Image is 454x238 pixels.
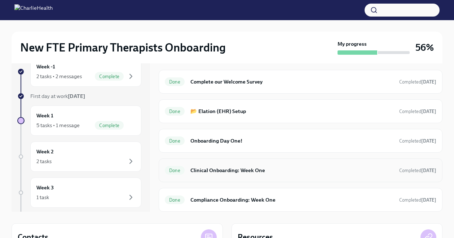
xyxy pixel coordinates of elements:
a: First day at work[DATE] [17,93,141,100]
h6: Clinical Onboarding: Week One [190,166,393,174]
span: September 28th, 2025 02:05 [399,197,436,203]
span: September 22nd, 2025 11:04 [399,78,436,85]
a: DoneClinical Onboarding: Week OneCompleted[DATE] [165,165,436,176]
h6: Week 3 [36,184,54,192]
a: Week 15 tasks • 1 messageComplete [17,105,141,136]
div: 2 tasks • 2 messages [36,73,82,80]
span: September 22nd, 2025 19:19 [399,138,436,144]
strong: [DATE] [421,109,436,114]
h6: Onboarding Day One! [190,137,393,145]
h3: 56% [415,41,434,54]
h2: New FTE Primary Therapists Onboarding [20,40,226,55]
div: 1 task [36,194,49,201]
img: CharlieHealth [14,4,53,16]
a: DoneCompliance Onboarding: Week OneCompleted[DATE] [165,194,436,206]
span: Done [165,109,185,114]
span: Complete [95,74,124,79]
h6: Complete our Welcome Survey [190,78,393,86]
span: Completed [399,109,436,114]
a: Done📂 Elation (EHR) SetupCompleted[DATE] [165,105,436,117]
h6: Week -1 [36,63,55,71]
span: Done [165,168,185,173]
h6: Week 2 [36,148,54,156]
a: DoneOnboarding Day One!Completed[DATE] [165,135,436,147]
span: September 22nd, 2025 11:35 [399,108,436,115]
strong: [DATE] [421,197,436,203]
span: Completed [399,138,436,144]
span: Completed [399,79,436,85]
span: Completed [399,197,436,203]
span: Completed [399,168,436,173]
h6: 📂 Elation (EHR) Setup [190,107,393,115]
span: Done [165,197,185,203]
h6: Compliance Onboarding: Week One [190,196,393,204]
div: 2 tasks [36,158,52,165]
a: Week -12 tasks • 2 messagesComplete [17,57,141,87]
div: 5 tasks • 1 message [36,122,80,129]
span: Done [165,138,185,144]
span: First day at work [30,93,85,99]
strong: [DATE] [68,93,85,99]
span: September 27th, 2025 19:56 [399,167,436,174]
a: Week 31 task [17,178,141,208]
a: DoneComplete our Welcome SurveyCompleted[DATE] [165,76,436,87]
strong: My progress [338,40,367,48]
strong: [DATE] [421,138,436,144]
h6: Week 1 [36,112,53,120]
span: Done [165,79,185,85]
span: Complete [95,123,124,128]
strong: [DATE] [421,79,436,85]
strong: [DATE] [421,168,436,173]
a: Week 22 tasks [17,142,141,172]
